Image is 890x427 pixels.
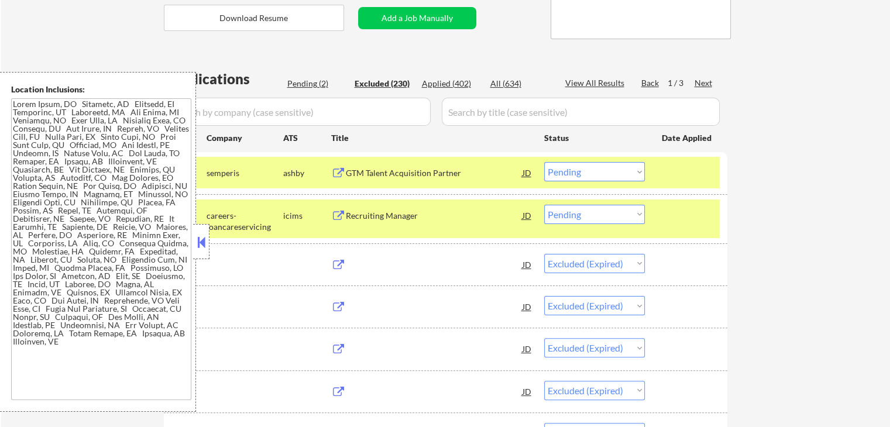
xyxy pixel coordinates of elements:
[207,167,283,179] div: semperis
[668,77,695,89] div: 1 / 3
[565,77,628,89] div: View All Results
[346,210,523,222] div: Recruiting Manager
[521,338,533,359] div: JD
[207,210,283,233] div: careers-loancareservicing
[167,98,431,126] input: Search by company (case sensitive)
[164,5,344,31] button: Download Resume
[283,167,331,179] div: ashby
[331,132,533,144] div: Title
[695,77,713,89] div: Next
[490,78,549,89] div: All (634)
[167,72,283,86] div: Applications
[521,381,533,402] div: JD
[283,210,331,222] div: icims
[283,132,331,144] div: ATS
[442,98,720,126] input: Search by title (case sensitive)
[346,167,523,179] div: GTM Talent Acquisition Partner
[641,77,660,89] div: Back
[355,78,413,89] div: Excluded (230)
[287,78,346,89] div: Pending (2)
[521,254,533,275] div: JD
[521,162,533,183] div: JD
[11,84,191,95] div: Location Inclusions:
[544,127,645,148] div: Status
[422,78,480,89] div: Applied (402)
[521,205,533,226] div: JD
[358,7,476,29] button: Add a Job Manually
[662,132,713,144] div: Date Applied
[207,132,283,144] div: Company
[521,296,533,317] div: JD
